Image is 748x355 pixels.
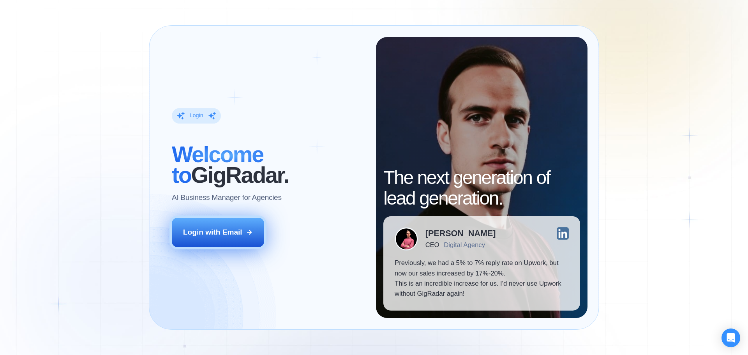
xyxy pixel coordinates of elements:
div: CEO [425,241,439,249]
div: Login with Email [183,227,242,237]
div: Open Intercom Messenger [722,329,740,347]
p: Previously, we had a 5% to 7% reply rate on Upwork, but now our sales increased by 17%-20%. This ... [395,258,569,299]
p: AI Business Manager for Agencies [172,193,282,203]
span: Welcome to [172,142,263,187]
div: Digital Agency [444,241,485,249]
h2: ‍ GigRadar. [172,144,365,185]
div: Login [189,112,203,120]
div: [PERSON_NAME] [425,229,496,238]
button: Login with Email [172,218,265,247]
h2: The next generation of lead generation. [383,168,580,209]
